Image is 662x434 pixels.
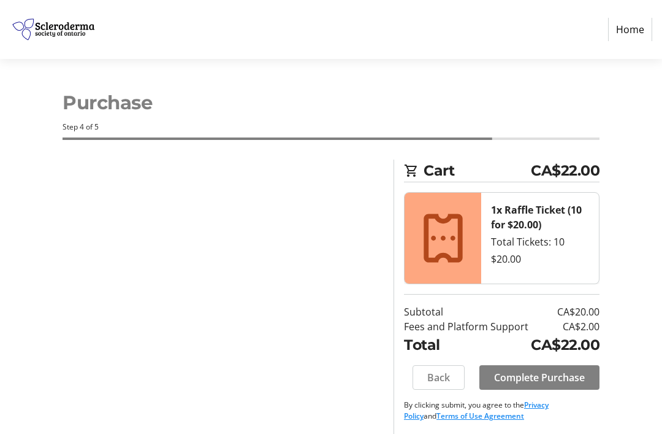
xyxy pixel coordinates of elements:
a: Terms of Use Agreement [436,411,524,421]
td: CA$20.00 [530,304,599,319]
td: Fees and Platform Support [404,319,530,334]
div: Step 4 of 5 [63,122,599,133]
h1: Purchase [63,88,599,117]
strong: 1x Raffle Ticket (10 for $20.00) [491,203,582,231]
span: Complete Purchase [494,370,585,385]
td: CA$22.00 [530,334,599,355]
a: Home [608,18,652,41]
div: Total Tickets: 10 [491,234,589,249]
button: Back [413,365,465,390]
td: Total [404,334,530,355]
span: Back [427,370,450,385]
img: Scleroderma Society of Ontario's Logo [10,5,97,54]
td: Subtotal [404,304,530,319]
div: $20.00 [491,252,589,266]
a: Privacy Policy [404,400,549,421]
td: CA$2.00 [530,319,599,334]
button: Complete Purchase [479,365,599,390]
span: CA$22.00 [531,160,599,181]
span: Cart [424,160,531,181]
p: By clicking submit, you agree to the and [404,400,599,422]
